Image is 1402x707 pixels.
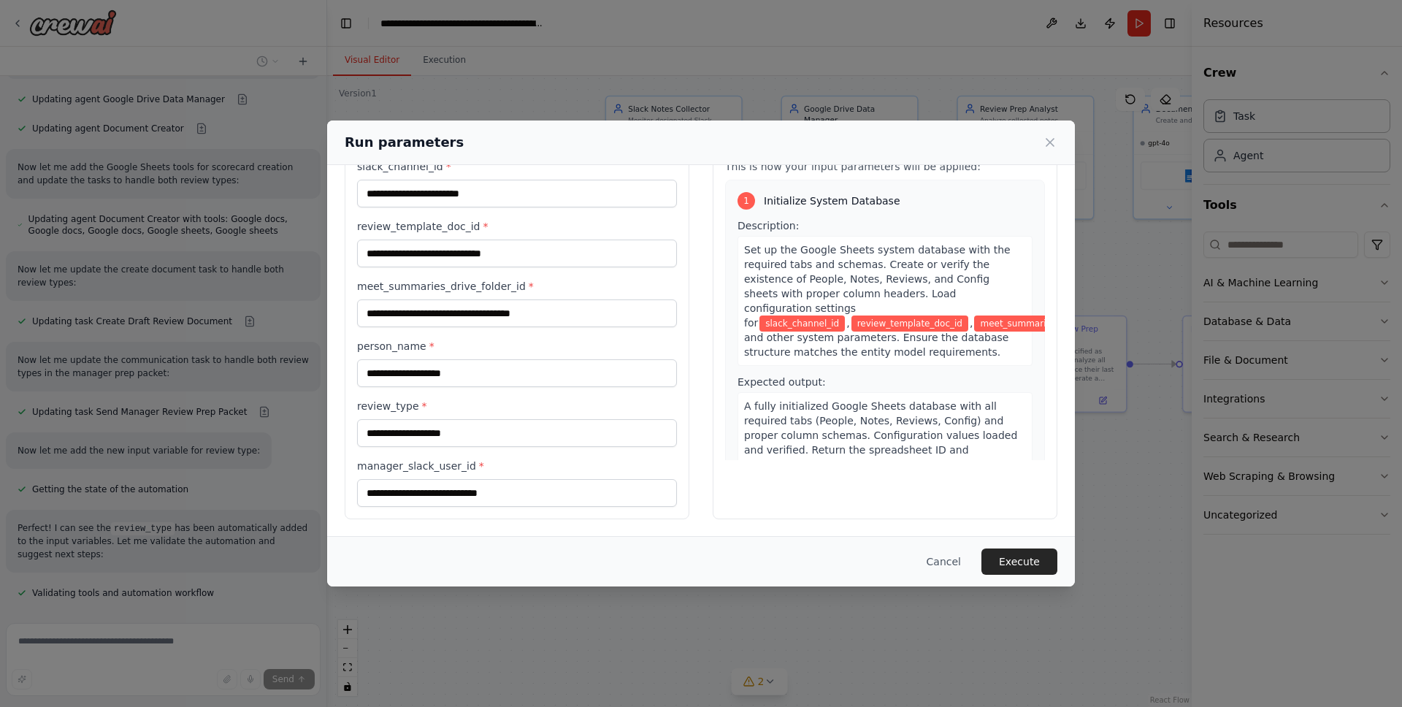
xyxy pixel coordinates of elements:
p: This is how your input parameters will be applied: [725,159,1045,174]
span: Variable: meet_summaries_drive_folder_id [974,316,1130,332]
span: Variable: review_template_doc_id [851,316,968,332]
label: person_name [357,339,677,353]
button: Cancel [915,549,973,575]
span: Initialize System Database [764,194,900,208]
label: review_type [357,399,677,413]
label: slack_channel_id [357,159,677,174]
span: Expected output: [738,376,826,388]
label: meet_summaries_drive_folder_id [357,279,677,294]
span: Description: [738,220,799,232]
span: , [846,317,849,329]
button: Execute [981,549,1057,575]
span: Set up the Google Sheets system database with the required tabs and schemas. Create or verify the... [744,244,1011,329]
span: A fully initialized Google Sheets database with all required tabs (People, Notes, Reviews, Config... [744,400,1017,470]
label: manager_slack_user_id [357,459,677,473]
span: Variable: slack_channel_id [759,316,845,332]
label: review_template_doc_id [357,219,677,234]
span: , [970,317,973,329]
h2: Run parameters [345,132,464,153]
div: 1 [738,192,755,210]
span: , and other system parameters. Ensure the database structure matches the entity model requirements. [744,317,1135,358]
